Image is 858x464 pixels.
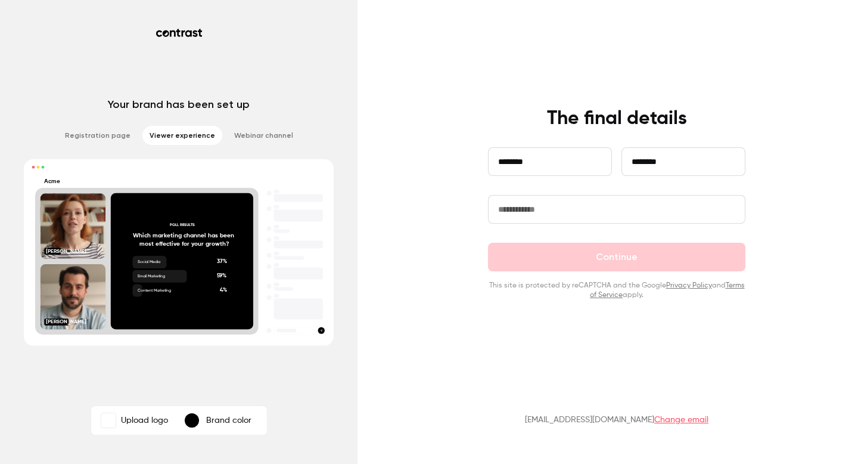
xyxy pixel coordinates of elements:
a: Privacy Policy [666,282,712,289]
a: Change email [654,416,708,424]
button: Brand color [175,409,265,432]
img: Acme [101,413,116,428]
label: AcmeUpload logo [94,409,175,432]
p: [EMAIL_ADDRESS][DOMAIN_NAME] [525,414,708,426]
p: This site is protected by reCAPTCHA and the Google and apply. [488,281,745,300]
h4: The final details [547,107,687,131]
p: Brand color [206,414,251,426]
li: Viewer experience [142,126,222,145]
li: Webinar channel [227,126,300,145]
p: Your brand has been set up [108,97,250,112]
li: Registration page [58,126,138,145]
